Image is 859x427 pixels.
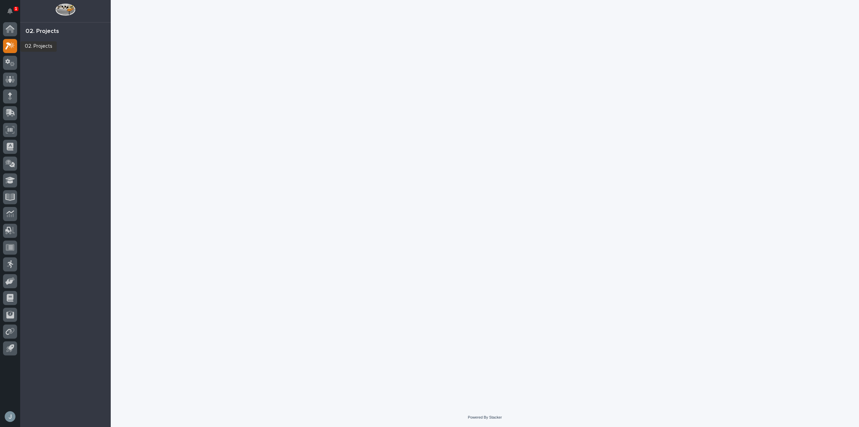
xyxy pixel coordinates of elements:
div: Notifications1 [8,8,17,19]
img: Workspace Logo [55,3,75,16]
a: Powered By Stacker [468,415,502,419]
div: 02. Projects [26,28,59,35]
p: 1 [15,6,17,11]
button: Notifications [3,4,17,18]
button: users-avatar [3,410,17,424]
